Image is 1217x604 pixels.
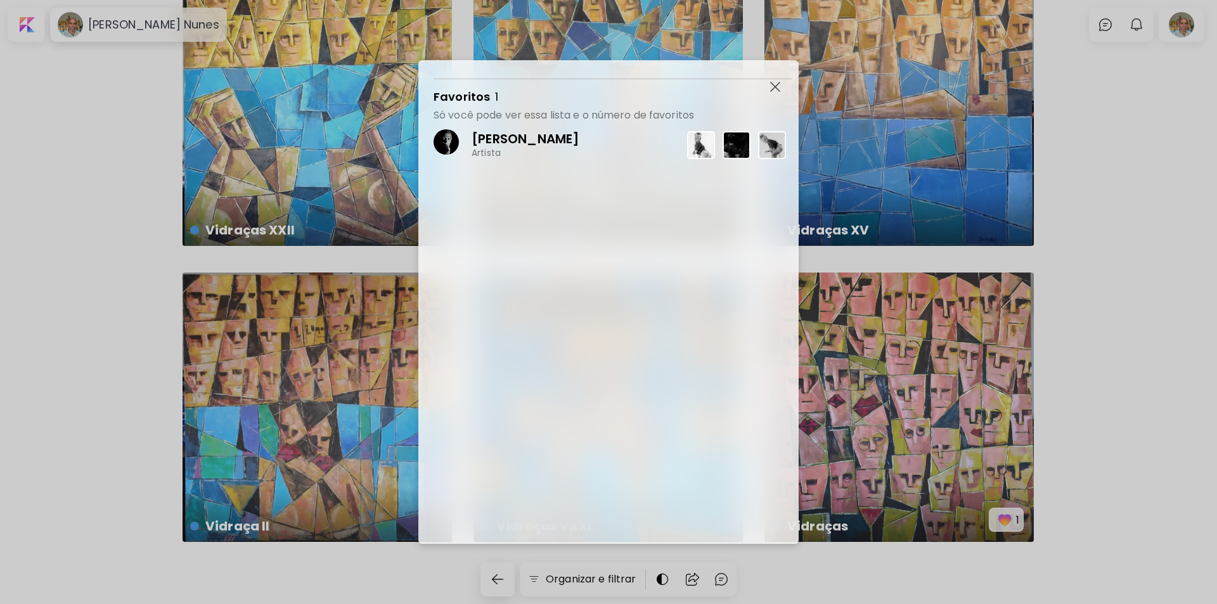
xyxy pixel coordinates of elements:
[495,89,498,108] h4: 1
[472,147,501,158] p: Artista
[687,131,715,159] img: 128543
[434,122,799,167] a: [PERSON_NAME]Artista128543128542128544
[434,89,490,105] h4: Favoritos
[723,131,750,159] img: 128542
[758,131,786,159] img: 128544
[434,108,777,122] h4: Só você pode ver essa lista e o número de favoritos
[767,79,783,95] button: Close
[770,82,780,92] img: Close
[472,131,579,147] p: [PERSON_NAME]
